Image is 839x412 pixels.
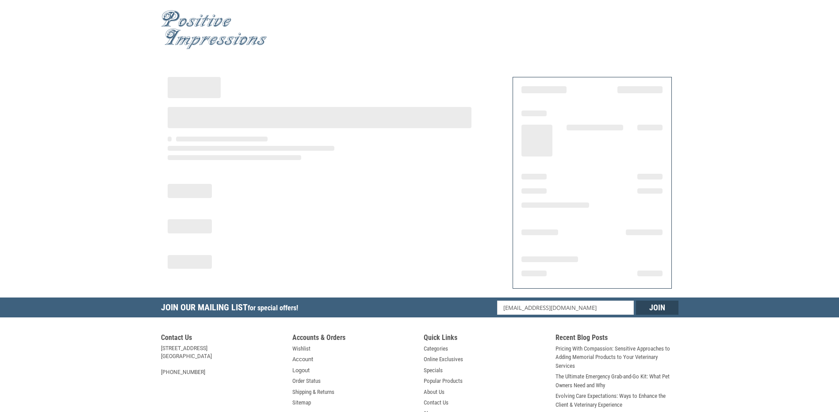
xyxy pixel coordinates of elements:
img: Positive Impressions [161,10,267,50]
a: Specials [424,366,443,375]
a: About Us [424,388,444,397]
a: Evolving Care Expectations: Ways to Enhance the Client & Veterinary Experience [556,392,678,409]
input: Join [636,301,678,315]
a: Sitemap [292,398,311,407]
a: Popular Products [424,377,463,385]
a: Online Exclusives [424,355,463,364]
h5: Accounts & Orders [292,333,415,344]
a: Account [292,355,313,364]
address: [STREET_ADDRESS] [GEOGRAPHIC_DATA] [PHONE_NUMBER] [161,344,284,376]
a: Order Status [292,377,321,385]
a: Contact Us [424,398,448,407]
h5: Quick Links [424,333,547,344]
a: Wishlist [292,344,310,353]
a: The Ultimate Emergency Grab-and-Go Kit: What Pet Owners Need and Why [556,372,678,389]
a: Logout [292,366,310,375]
input: Email [497,301,634,315]
h5: Recent Blog Posts [556,333,678,344]
a: Shipping & Returns [292,388,334,397]
h5: Contact Us [161,333,284,344]
span: for special offers! [248,304,298,312]
a: Pricing With Compassion: Sensitive Approaches to Adding Memorial Products to Your Veterinary Serv... [556,344,678,370]
a: Categories [424,344,448,353]
h5: Join Our Mailing List [161,298,303,320]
